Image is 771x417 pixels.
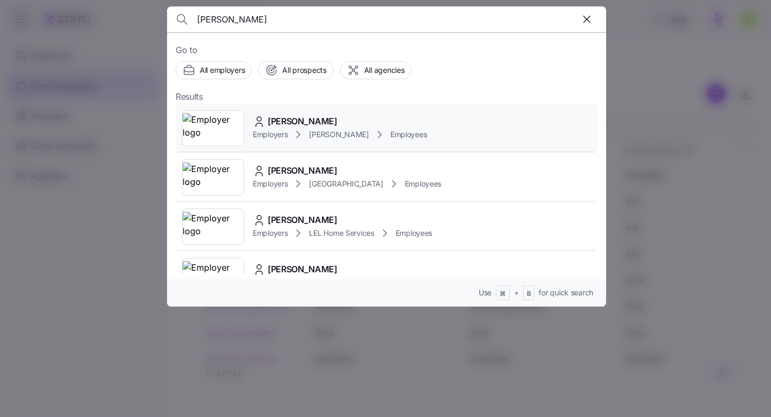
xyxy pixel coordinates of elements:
span: All prospects [282,65,326,76]
span: Employers [253,228,288,239]
button: All employers [176,61,252,79]
span: [PERSON_NAME] [268,164,337,177]
span: Employees [396,228,432,239]
img: Employer logo [183,162,244,192]
span: [PERSON_NAME] [309,129,368,140]
span: ⌘ [500,289,506,299]
img: Employer logo [183,113,244,143]
button: All agencies [340,61,412,79]
span: [PERSON_NAME] [268,213,337,227]
span: Employees [390,129,427,140]
span: Employees [405,178,441,189]
span: Use [479,287,492,298]
span: LEL Home Services [309,228,374,239]
span: for quick search [539,287,593,298]
span: Employers [253,129,288,140]
img: Employer logo [183,212,244,242]
span: All agencies [364,65,405,76]
span: + [514,287,519,298]
img: Employer logo [183,261,244,291]
span: B [527,289,531,299]
span: [PERSON_NAME] [268,115,337,128]
span: [GEOGRAPHIC_DATA] [309,178,383,189]
span: Results [176,90,203,103]
button: All prospects [258,61,333,79]
span: Go to [176,43,598,57]
span: Employers [253,178,288,189]
span: [PERSON_NAME] [268,263,337,276]
span: All employers [200,65,245,76]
